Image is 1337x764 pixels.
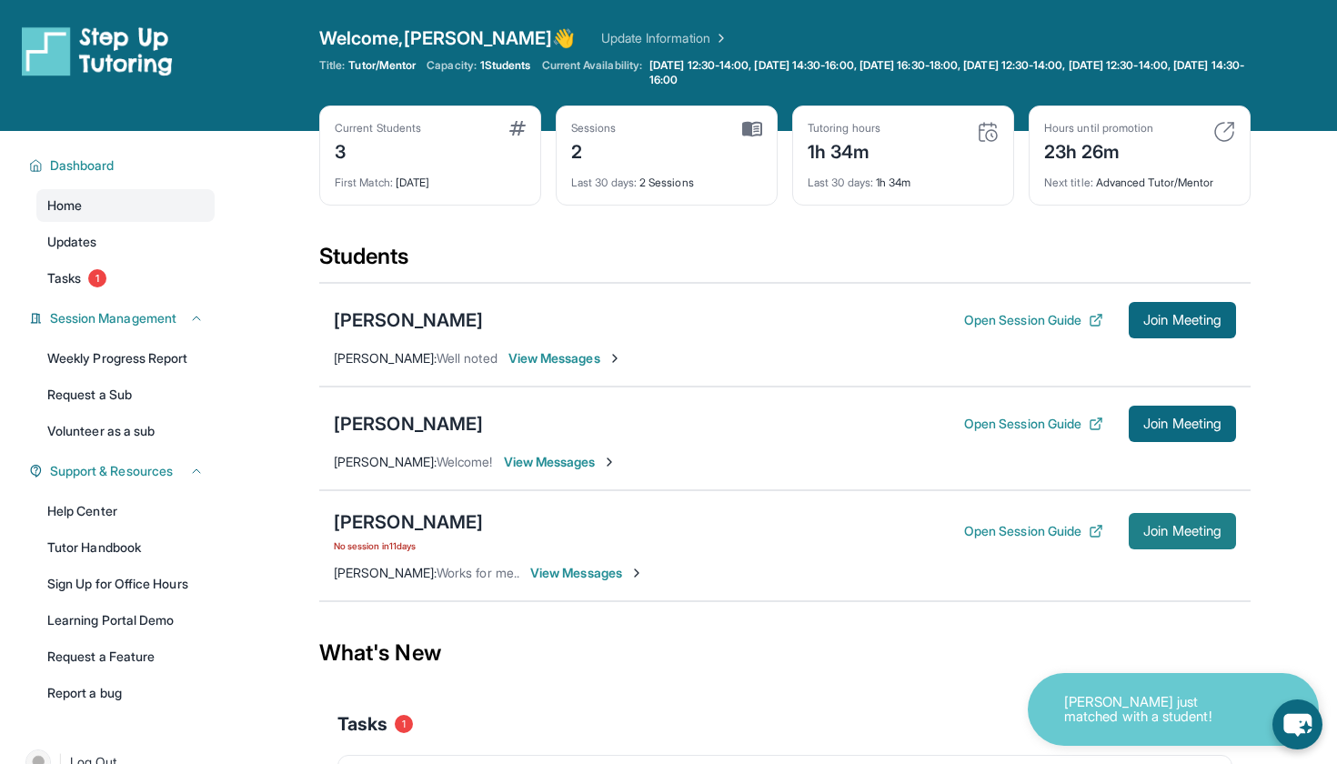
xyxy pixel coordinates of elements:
[571,176,637,189] span: Last 30 days :
[43,462,204,480] button: Support & Resources
[36,378,215,411] a: Request a Sub
[36,189,215,222] a: Home
[36,262,215,295] a: Tasks1
[36,640,215,673] a: Request a Feature
[1044,121,1153,136] div: Hours until promotion
[808,121,880,136] div: Tutoring hours
[334,454,437,469] span: [PERSON_NAME] :
[36,677,215,709] a: Report a bug
[480,58,531,73] span: 1 Students
[602,455,617,469] img: Chevron-Right
[808,165,999,190] div: 1h 34m
[629,566,644,580] img: Chevron-Right
[1129,302,1236,338] button: Join Meeting
[808,176,873,189] span: Last 30 days :
[335,121,421,136] div: Current Students
[437,565,519,580] span: Works for me..
[437,350,498,366] span: Well noted
[335,136,421,165] div: 3
[1044,176,1093,189] span: Next title :
[22,25,173,76] img: logo
[348,58,416,73] span: Tutor/Mentor
[50,156,115,175] span: Dashboard
[1044,136,1153,165] div: 23h 26m
[1044,165,1235,190] div: Advanced Tutor/Mentor
[335,176,393,189] span: First Match :
[36,226,215,258] a: Updates
[649,58,1247,87] span: [DATE] 12:30-14:00, [DATE] 14:30-16:00, [DATE] 16:30-18:00, [DATE] 12:30-14:00, [DATE] 12:30-14:0...
[964,311,1103,329] button: Open Session Guide
[608,351,622,366] img: Chevron-Right
[964,415,1103,433] button: Open Session Guide
[50,462,173,480] span: Support & Resources
[319,242,1251,282] div: Students
[47,269,81,287] span: Tasks
[427,58,477,73] span: Capacity:
[571,121,617,136] div: Sessions
[509,121,526,136] img: card
[47,233,97,251] span: Updates
[504,453,618,471] span: View Messages
[36,342,215,375] a: Weekly Progress Report
[50,309,176,327] span: Session Management
[1129,406,1236,442] button: Join Meeting
[334,350,437,366] span: [PERSON_NAME] :
[1143,526,1221,537] span: Join Meeting
[335,165,526,190] div: [DATE]
[36,415,215,447] a: Volunteer as a sub
[1129,513,1236,549] button: Join Meeting
[43,309,204,327] button: Session Management
[710,29,729,47] img: Chevron Right
[88,269,106,287] span: 1
[571,136,617,165] div: 2
[334,509,483,535] div: [PERSON_NAME]
[337,711,387,737] span: Tasks
[530,564,644,582] span: View Messages
[334,538,483,553] span: No session in 11 days
[542,58,642,87] span: Current Availability:
[47,196,82,215] span: Home
[1143,315,1221,326] span: Join Meeting
[1143,418,1221,429] span: Join Meeting
[334,565,437,580] span: [PERSON_NAME] :
[319,25,576,51] span: Welcome, [PERSON_NAME] 👋
[334,307,483,333] div: [PERSON_NAME]
[319,613,1251,693] div: What's New
[1213,121,1235,143] img: card
[601,29,729,47] a: Update Information
[319,58,345,73] span: Title:
[571,165,762,190] div: 2 Sessions
[1064,695,1246,725] p: [PERSON_NAME] just matched with a student!
[36,568,215,600] a: Sign Up for Office Hours
[36,531,215,564] a: Tutor Handbook
[1272,699,1322,749] button: chat-button
[334,411,483,437] div: [PERSON_NAME]
[808,136,880,165] div: 1h 34m
[646,58,1251,87] a: [DATE] 12:30-14:00, [DATE] 14:30-16:00, [DATE] 16:30-18:00, [DATE] 12:30-14:00, [DATE] 12:30-14:0...
[36,604,215,637] a: Learning Portal Demo
[395,715,413,733] span: 1
[36,495,215,528] a: Help Center
[742,121,762,137] img: card
[43,156,204,175] button: Dashboard
[508,349,622,367] span: View Messages
[437,454,493,469] span: Welcome!
[977,121,999,143] img: card
[964,522,1103,540] button: Open Session Guide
